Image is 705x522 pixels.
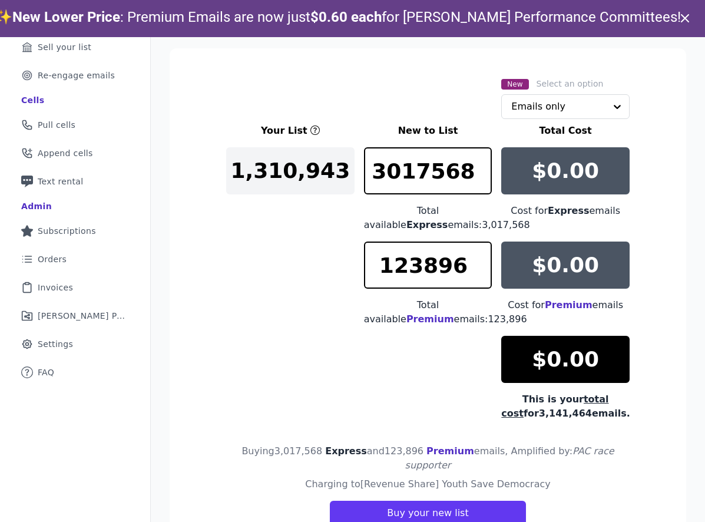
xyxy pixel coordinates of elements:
span: Re-engage emails [38,70,115,81]
p: $0.00 [532,253,599,277]
a: Pull cells [9,112,141,138]
span: , Amplified by: [405,445,614,471]
a: FAQ [9,359,141,385]
span: Sell your list [38,41,91,53]
a: Sell your list [9,34,141,60]
span: Invoices [38,282,73,293]
a: Append cells [9,140,141,166]
span: New [501,79,528,90]
span: Express [548,205,590,216]
div: Admin [21,200,52,212]
div: Cells [21,94,44,106]
div: Total available emails: 3,017,568 [364,204,492,232]
div: This is your for 3,141,464 emails. [501,392,630,421]
h3: Total Cost [501,124,630,138]
h4: Charging to [Revenue Share] Youth Save Democracy [305,477,550,491]
p: $0.00 [532,159,599,183]
span: Subscriptions [38,225,96,237]
span: [PERSON_NAME] Performance [38,310,127,322]
a: Orders [9,246,141,272]
span: Orders [38,253,67,265]
span: Settings [38,338,73,350]
div: Cost for emails [501,204,630,218]
a: Invoices [9,275,141,300]
span: Text rental [38,176,84,187]
h3: New to List [364,124,492,138]
span: Premium [545,299,593,310]
span: Premium [406,313,454,325]
h3: Your List [261,124,307,138]
span: Express [406,219,448,230]
h4: Buying 3,017,568 and 123,896 emails [226,444,630,473]
p: 1,310,943 [230,159,350,183]
a: Subscriptions [9,218,141,244]
div: Cost for emails [501,298,630,312]
a: Settings [9,331,141,357]
span: Express [325,445,367,457]
label: Select an option [537,78,604,90]
div: Total available emails: 123,896 [364,298,492,326]
span: Append cells [38,147,93,159]
span: PAC race supporter [405,445,614,471]
a: Text rental [9,169,141,194]
p: $0.00 [532,348,599,371]
span: Premium [426,445,474,457]
a: Re-engage emails [9,62,141,88]
span: FAQ [38,366,54,378]
a: [PERSON_NAME] Performance [9,303,141,329]
span: Pull cells [38,119,75,131]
